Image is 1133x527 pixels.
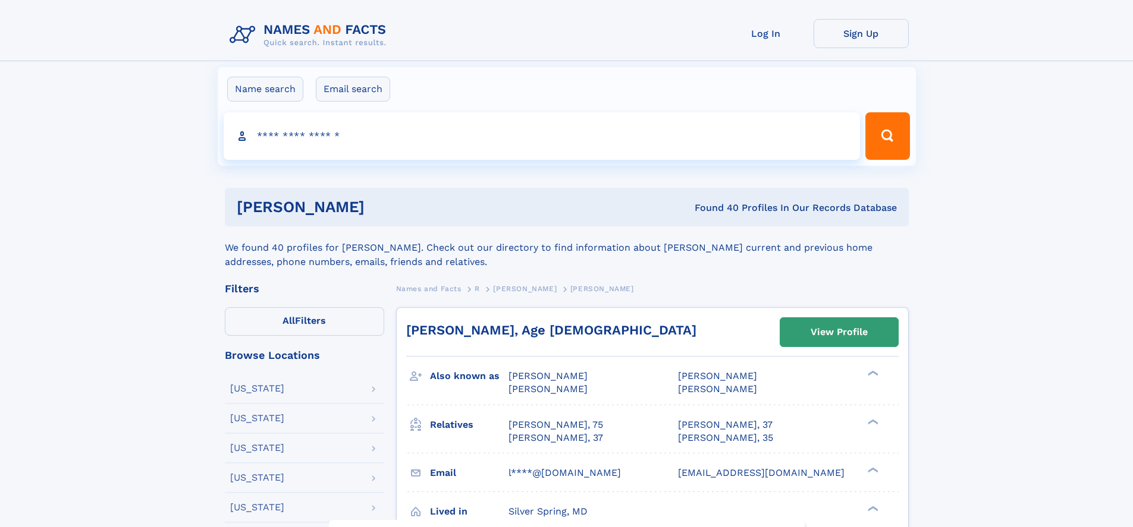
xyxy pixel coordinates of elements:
a: R [475,281,480,296]
a: [PERSON_NAME] [493,281,557,296]
div: We found 40 profiles for [PERSON_NAME]. Check out our directory to find information about [PERSON... [225,226,909,269]
div: ❯ [865,504,879,512]
h3: Lived in [430,501,509,522]
img: Logo Names and Facts [225,19,396,51]
span: [PERSON_NAME] [678,383,757,395]
a: [PERSON_NAME], 37 [509,431,603,444]
a: [PERSON_NAME], 75 [509,418,603,431]
input: search input [224,112,861,160]
div: Browse Locations [225,350,384,361]
span: [PERSON_NAME] [678,370,757,381]
span: [PERSON_NAME] [509,370,588,381]
span: [PERSON_NAME] [509,383,588,395]
a: [PERSON_NAME], 37 [678,418,773,431]
button: Search Button [865,112,909,160]
span: [PERSON_NAME] [570,285,634,293]
a: Sign Up [814,19,909,48]
a: View Profile [780,318,898,346]
span: [EMAIL_ADDRESS][DOMAIN_NAME] [678,467,845,478]
div: [US_STATE] [230,443,284,453]
div: ❯ [865,466,879,474]
h1: [PERSON_NAME] [237,200,530,214]
div: View Profile [811,318,868,346]
span: R [475,285,480,293]
span: All [283,315,295,326]
div: [US_STATE] [230,503,284,512]
label: Name search [227,77,303,102]
span: Silver Spring, MD [509,506,588,517]
a: [PERSON_NAME], 35 [678,431,773,444]
div: [US_STATE] [230,473,284,482]
a: Log In [718,19,814,48]
h3: Also known as [430,366,509,386]
label: Filters [225,307,384,336]
h3: Relatives [430,415,509,435]
h3: Email [430,463,509,483]
a: Names and Facts [396,281,462,296]
div: Found 40 Profiles In Our Records Database [529,201,897,214]
div: [US_STATE] [230,384,284,393]
div: [US_STATE] [230,414,284,423]
label: Email search [316,77,390,102]
div: Filters [225,283,384,294]
div: ❯ [865,370,879,377]
div: ❯ [865,418,879,425]
a: [PERSON_NAME], Age [DEMOGRAPHIC_DATA] [406,323,696,337]
span: [PERSON_NAME] [493,285,557,293]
